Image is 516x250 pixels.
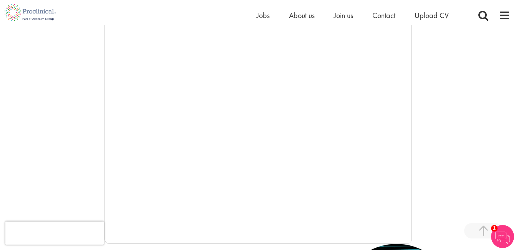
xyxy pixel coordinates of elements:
[257,10,270,20] a: Jobs
[491,225,498,232] span: 1
[415,10,449,20] a: Upload CV
[334,10,353,20] a: Join us
[5,222,104,245] iframe: reCAPTCHA
[491,225,514,248] img: Chatbot
[289,10,315,20] a: About us
[372,10,395,20] a: Contact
